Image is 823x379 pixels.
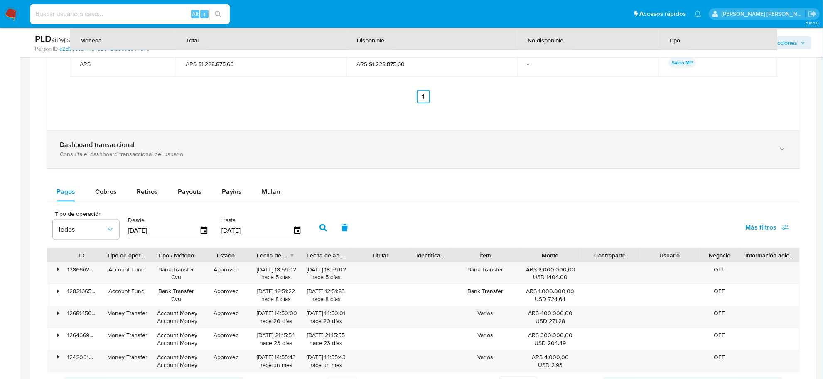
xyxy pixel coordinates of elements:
[52,36,129,44] span: # nfwjbvimS4JAuuDQMJi1b41N
[806,20,819,26] span: 3.163.0
[774,36,797,49] span: Acciones
[203,10,206,18] span: s
[59,45,155,53] a: e2d69c6a414d46201181a9e030c4f57c
[694,10,701,17] a: Notificaciones
[30,9,230,20] input: Buscar usuario o caso...
[35,45,58,53] b: Person ID
[35,32,52,45] b: PLD
[722,10,806,18] p: mayra.pernia@mercadolibre.com
[808,10,817,18] a: Salir
[192,10,199,18] span: Alt
[639,10,686,18] span: Accesos rápidos
[209,8,226,20] button: search-icon
[768,36,811,49] button: Acciones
